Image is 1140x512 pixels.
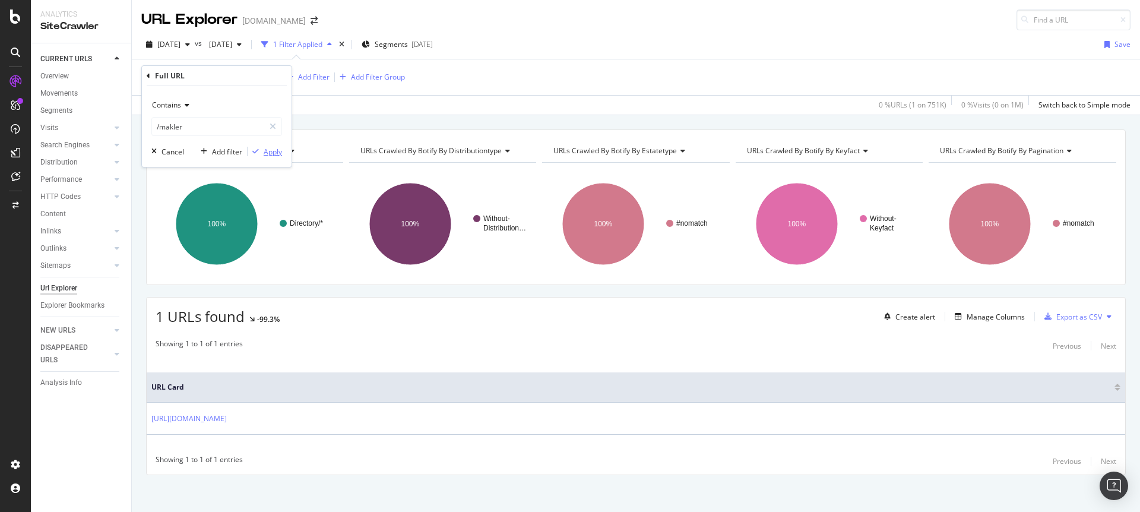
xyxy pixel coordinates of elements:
a: Inlinks [40,225,111,238]
a: CURRENT URLS [40,53,111,65]
button: 1 Filter Applied [256,35,337,54]
div: arrow-right-arrow-left [311,17,318,25]
div: Next [1101,456,1116,466]
span: URLs Crawled By Botify By distributiontype [360,146,502,156]
text: Keyfact [870,224,894,232]
a: Explorer Bookmarks [40,299,123,312]
h4: URLs Crawled By Botify By keyfact [745,141,913,160]
div: Next [1101,341,1116,351]
div: Previous [1053,456,1081,466]
div: Outlinks [40,242,66,255]
button: Export as CSV [1040,307,1102,326]
text: Without- [870,214,897,223]
div: CURRENT URLS [40,53,92,65]
div: Analytics [40,10,122,20]
span: 1 URLs found [156,306,245,326]
div: Content [40,208,66,220]
div: Segments [40,105,72,117]
div: Sitemaps [40,260,71,272]
a: Overview [40,70,123,83]
span: URLs Crawled By Botify By keyfact [747,146,860,156]
div: Manage Columns [967,312,1025,322]
a: Segments [40,105,123,117]
a: HTTP Codes [40,191,111,203]
div: Visits [40,122,58,134]
text: 100% [401,220,419,228]
a: Content [40,208,123,220]
span: Contains [152,100,181,110]
button: Create alert [879,307,935,326]
div: -99.3% [257,314,280,324]
div: Showing 1 to 1 of 1 entries [156,454,243,469]
h4: URLs Crawled By Botify By pagination [938,141,1106,160]
text: #nomatch [1063,219,1094,227]
button: Segments[DATE] [357,35,438,54]
h4: URLs Crawled By Botify By estatetype [551,141,719,160]
div: Overview [40,70,69,83]
span: URLs Crawled By Botify By pagination [940,146,1063,156]
div: Export as CSV [1056,312,1102,322]
div: A chart. [542,172,728,276]
button: Next [1101,339,1116,353]
div: Add Filter Group [351,72,405,82]
div: Create alert [895,312,935,322]
text: 100% [981,220,999,228]
div: [DOMAIN_NAME] [242,15,306,27]
svg: A chart. [349,172,535,276]
div: [DATE] [411,39,433,49]
a: Distribution [40,156,111,169]
button: [DATE] [204,35,246,54]
span: URLs Crawled By Botify By estatetype [553,146,677,156]
a: NEW URLS [40,324,111,337]
div: URL Explorer [141,10,237,30]
button: Manage Columns [950,309,1025,324]
div: Search Engines [40,139,90,151]
div: Switch back to Simple mode [1038,100,1130,110]
div: Open Intercom Messenger [1100,472,1128,500]
a: Visits [40,122,111,134]
svg: A chart. [156,172,341,276]
div: A chart. [736,172,921,276]
a: Movements [40,87,123,100]
div: Add filter [212,147,242,157]
div: NEW URLS [40,324,75,337]
a: Analysis Info [40,377,123,389]
div: Save [1114,39,1130,49]
div: Distribution [40,156,78,169]
div: Showing 1 to 1 of 1 entries [156,339,243,353]
span: 2025 Sep. 19th [157,39,180,49]
div: Apply [264,147,282,157]
button: Switch back to Simple mode [1034,96,1130,115]
div: SiteCrawler [40,20,122,33]
button: [DATE] [141,35,195,54]
input: Find a URL [1016,10,1130,30]
button: Previous [1053,339,1081,353]
button: Cancel [147,146,184,157]
div: Cancel [161,147,184,157]
text: Distribution… [483,224,526,232]
text: Without- [483,214,510,223]
a: [URL][DOMAIN_NAME] [151,413,227,425]
span: URL Card [151,382,1111,393]
button: Add filter [196,146,242,157]
a: DISAPPEARED URLS [40,342,111,366]
button: Apply [248,146,282,157]
div: Movements [40,87,78,100]
span: Segments [375,39,408,49]
div: times [337,39,347,50]
div: DISAPPEARED URLS [40,342,100,366]
div: Explorer Bookmarks [40,299,104,312]
span: 2025 Aug. 5th [204,39,232,49]
a: Sitemaps [40,260,111,272]
a: Outlinks [40,242,111,255]
button: Add Filter [282,70,330,84]
div: Inlinks [40,225,61,238]
div: Url Explorer [40,282,77,295]
svg: A chart. [929,172,1114,276]
div: Performance [40,173,82,186]
div: Add Filter [298,72,330,82]
text: Directory/* [290,219,323,227]
text: 100% [208,220,226,228]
